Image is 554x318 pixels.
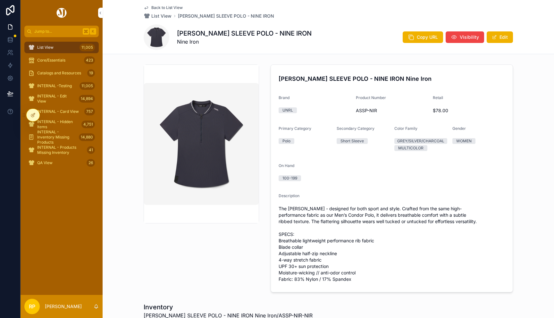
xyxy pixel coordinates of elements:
[456,138,472,144] div: WOMEN
[24,144,99,156] a: INTERNAL - Products Missing Inventory41
[37,130,76,145] span: INTERNAL - Inventory Missing Products
[37,109,79,114] span: INTERNAL - Card View
[24,80,99,92] a: INTERNAL -Testing11,005
[433,95,443,100] span: Retail
[37,94,76,104] span: INTERNAL - Edit View
[37,119,79,130] span: INTERNAL - Hidden Items
[144,13,172,19] a: List View
[282,175,297,181] div: 100-199
[80,44,95,51] div: 11,005
[24,42,99,53] a: List View11,005
[79,95,95,103] div: 14,894
[279,95,290,100] span: Brand
[79,133,95,141] div: 14,880
[37,58,65,63] span: Core/Essentials
[80,82,95,90] div: 11,005
[24,119,99,130] a: INTERNAL - Hidden Items4,751
[151,5,183,10] span: Back to List View
[24,106,99,117] a: INTERNAL - Card View757
[178,13,274,19] a: [PERSON_NAME] SLEEVE POLO - NINE IRON
[394,126,417,131] span: Color Family
[487,31,513,43] button: Edit
[279,74,505,83] h4: [PERSON_NAME] SLEEVE POLO - NINE IRON Nine Iron
[337,126,374,131] span: Secondary Category
[177,38,312,46] span: Nine Iron
[433,107,505,114] span: $78.00
[37,145,84,155] span: INTERNAL - Products Missing Inventory
[460,34,479,40] span: Visibility
[403,31,443,43] button: Copy URL
[282,138,290,144] div: Polo
[279,193,299,198] span: Description
[398,145,424,151] div: MULTICOLOR
[90,29,96,34] span: K
[24,131,99,143] a: INTERNAL - Inventory Missing Products14,880
[144,5,183,10] a: Back to List View
[87,146,95,154] div: 41
[87,159,95,167] div: 26
[37,45,54,50] span: List View
[81,121,95,128] div: 4,751
[34,29,80,34] span: Jump to...
[37,83,72,88] span: INTERNAL -Testing
[24,54,99,66] a: Core/Essentials423
[417,34,438,40] span: Copy URL
[84,56,95,64] div: 423
[87,69,95,77] div: 19
[397,138,444,144] div: GREY/SILVER/CHARCOAL
[21,37,103,177] div: scrollable content
[55,8,68,18] img: App logo
[279,205,505,282] span: The [PERSON_NAME] - designed for both sport and style. Crafted from the same high-performance fab...
[279,126,311,131] span: Primary Category
[144,303,313,312] h1: Inventory
[279,163,294,168] span: On Hand
[24,26,99,37] button: Jump to...K
[84,108,95,115] div: 757
[24,93,99,105] a: INTERNAL - Edit View14,894
[282,107,293,113] div: UNRL
[356,107,428,114] span: ASSP-NIR
[446,31,484,43] button: Visibility
[151,13,172,19] span: List View
[37,71,81,76] span: Catalogs and Resources
[45,303,82,310] p: [PERSON_NAME]
[24,67,99,79] a: Catalogs and Resources19
[356,95,386,100] span: Product Number
[29,303,35,310] span: RP
[144,83,259,205] img: AMELIASHORTSLEEVEPOLO-NINEIRON-S1.webp
[37,160,53,165] span: QA View
[452,126,466,131] span: Gender
[177,29,312,38] h1: [PERSON_NAME] SLEEVE POLO - NINE IRON
[24,157,99,169] a: QA View26
[340,138,364,144] div: Short Sleeve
